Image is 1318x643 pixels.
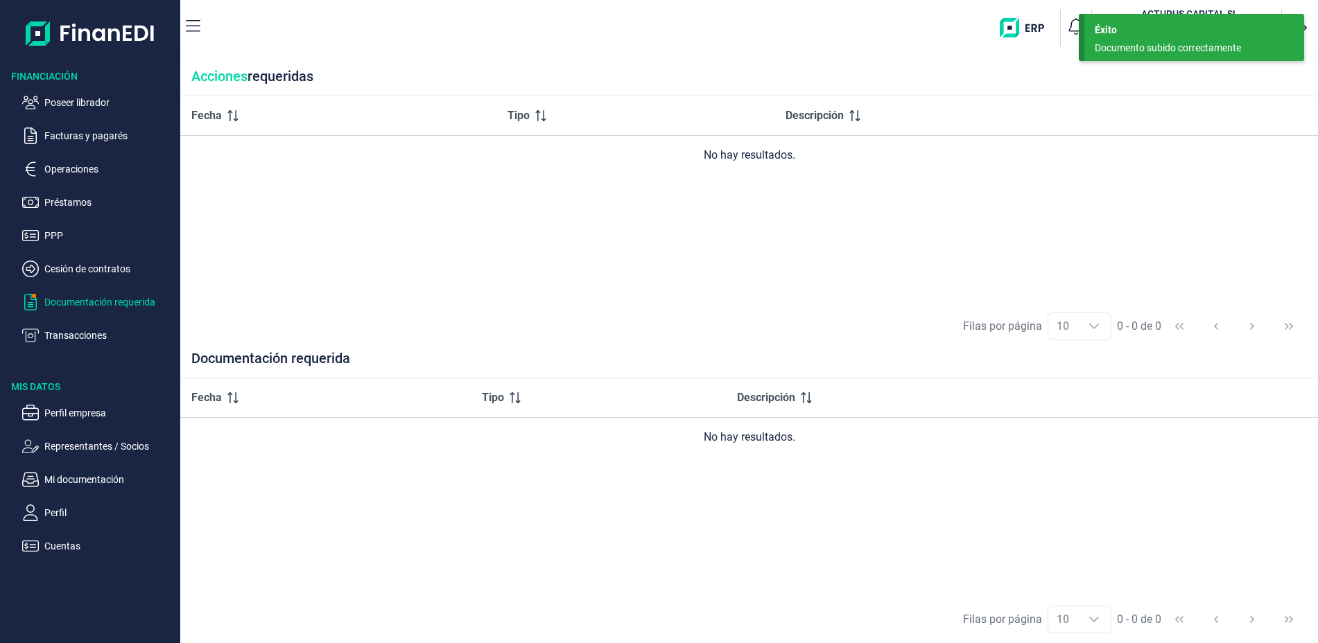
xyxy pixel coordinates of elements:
p: Perfil empresa [44,405,175,421]
div: No hay resultados. [191,429,1307,446]
p: Cesión de contratos [44,261,175,277]
p: Mi documentación [44,471,175,488]
p: Documentación requerida [44,294,175,310]
p: Préstamos [44,194,175,211]
button: Poseer librador [22,94,175,111]
div: Filas por página [963,318,1042,335]
button: Representantes / Socios [22,438,175,455]
p: Operaciones [44,161,175,177]
button: Préstamos [22,194,175,211]
div: Documento subido correctamente [1095,41,1283,55]
p: Cuentas [44,538,175,554]
button: Cesión de contratos [22,261,175,277]
span: Fecha [191,389,222,406]
div: requeridas [180,57,1318,96]
button: Next Page [1235,603,1269,636]
div: Choose [1077,606,1111,633]
div: Documentación requerida [180,350,1318,378]
span: Fecha [191,107,222,124]
button: Perfil empresa [22,405,175,421]
button: Transacciones [22,327,175,344]
p: Poseer librador [44,94,175,111]
span: Acciones [191,68,248,85]
img: Logo de aplicación [26,11,155,55]
span: 0 - 0 de 0 [1117,321,1161,332]
span: Descripción [737,389,795,406]
button: Next Page [1235,310,1269,343]
div: Choose [1077,313,1111,340]
span: 0 - 0 de 0 [1117,614,1161,625]
div: Éxito [1095,23,1294,37]
span: Tipo [482,389,504,406]
img: erp [1000,18,1055,37]
button: Mi documentación [22,471,175,488]
button: PPP [22,227,175,244]
p: Perfil [44,504,175,521]
button: Last Page [1272,603,1306,636]
div: Filas por página [963,611,1042,628]
button: ACACTURUS CAPITAL SL[PERSON_NAME] [PERSON_NAME](B83233346) [1098,7,1276,49]
p: Representantes / Socios [44,438,175,455]
span: Tipo [508,107,530,124]
button: First Page [1163,310,1196,343]
p: Transacciones [44,327,175,344]
button: Facturas y pagarés [22,127,175,144]
button: Cuentas [22,538,175,554]
button: Documentación requerida [22,294,175,310]
button: First Page [1163,603,1196,636]
button: Last Page [1272,310,1306,343]
button: Previous Page [1199,310,1233,343]
button: Previous Page [1199,603,1233,636]
button: Perfil [22,504,175,521]
p: Facturas y pagarés [44,127,175,144]
h3: ACTURUS CAPITAL SL [1125,7,1254,21]
button: Operaciones [22,161,175,177]
p: PPP [44,227,175,244]
span: Descripción [786,107,844,124]
div: No hay resultados. [191,147,1307,164]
